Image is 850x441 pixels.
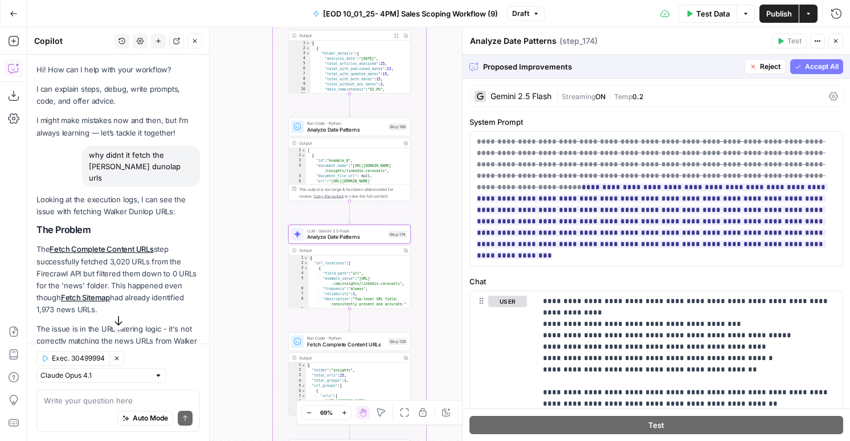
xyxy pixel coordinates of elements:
div: 9 [289,81,310,87]
div: 5 [289,276,309,286]
span: Toggle code folding, rows 7 through 33 [301,394,306,399]
div: 6 [289,286,309,291]
span: Run Code · Python [307,120,385,126]
div: 8 [289,297,309,307]
span: Publish [766,8,792,19]
button: Draft [507,6,545,21]
div: Output [299,354,399,361]
span: ON [595,92,606,101]
span: Streaming [562,92,595,101]
div: 6 [289,389,306,394]
span: Accept All [805,62,839,72]
div: 1 [289,363,306,368]
div: 6 [289,179,306,189]
span: Test Data [696,8,730,19]
label: Chat [469,276,843,287]
span: Toggle code folding, rows 1 through 285 [304,255,308,260]
div: 7 [289,71,310,76]
button: user [488,296,527,307]
div: Step 186 [388,123,407,130]
div: Output [299,247,399,254]
div: This output is too large & has been abbreviated for review. to view the full content. [299,186,407,199]
div: 3 [289,51,310,56]
span: Run Code · Python [307,335,385,341]
button: Exec. 30499994 [36,351,109,366]
div: 1 [289,255,309,260]
p: I can explain steps, debug, write prompts, code, and offer advice. [36,83,200,107]
div: 5 [289,174,306,179]
span: Toggle code folding, rows 1 through 1954 [306,40,310,46]
div: Step 174 [388,231,407,238]
div: Run Code · PythonAnalyze Date PatternsStep 186Output[ { "id":"example_0", "document_name":"[URL][... [288,117,411,201]
div: 3 [289,373,306,378]
label: System Prompt [469,116,843,128]
div: 8 [289,76,310,81]
div: Output [299,32,389,39]
div: 2 [289,260,309,266]
textarea: Analyze Date Patterns [470,35,557,47]
button: Auto Mode [117,411,173,426]
div: 6 [289,66,310,71]
p: I might make mistakes now and then, but I’m always learning — let’s tackle it together! [36,115,200,138]
p: Looking at the execution logs, I can see the issue with fetching Walker Dunlop URLs: [36,194,200,218]
div: 7 [289,394,306,399]
span: Reject [760,62,780,72]
span: 0.2 [632,92,643,101]
div: 10 [289,87,310,92]
div: 2 [289,368,306,373]
div: Gemini 2.5 Flash [491,92,551,100]
a: Fetch Complete Content URLs [50,244,153,254]
span: Toggle code folding, rows 3 through 9 [304,266,308,271]
div: 9 [289,307,309,312]
g: Edge from step_174 to step_128 [348,308,350,331]
button: Test Data [679,5,737,23]
div: 4 [289,271,309,276]
span: Toggle code folding, rows 3 through 1485 [306,51,310,56]
span: Toggle code folding, rows 2 through 45 [304,260,308,266]
span: Toggle code folding, rows 1 through 69 [301,148,306,153]
button: Test [469,416,843,434]
span: Fetch Complete Content URLs [307,340,385,348]
span: Exec. 30499994 [52,353,105,364]
div: 1 [289,148,306,153]
div: Output[ { "folder_details":{ "analysis_date":"[DATE]", "total_articles_analyzed":25, "total_with_... [288,10,411,93]
span: Analyze Date Patterns [307,233,385,241]
span: 69% [320,408,333,417]
div: 2 [289,153,306,158]
span: Toggle code folding, rows 2 through 68 [301,153,306,158]
span: Toggle code folding, rows 1 through 39 [301,363,306,368]
div: 3 [289,158,306,164]
span: Toggle code folding, rows 5 through 38 [301,383,306,389]
div: Step 128 [388,338,407,345]
div: 8 [289,399,306,409]
div: 3 [289,266,309,271]
div: 4 [289,56,310,61]
button: Reject [745,59,786,74]
input: Claude Opus 4.1 [40,370,150,381]
button: [EOD 10_01_25- 4PM] Sales Scoping Workflow (9) [306,5,505,23]
span: Test [648,419,664,431]
h2: The Problem [36,224,200,235]
span: | [606,90,614,101]
span: Copy the output [313,194,344,198]
span: LLM · Gemini 2.5 Flash [307,227,385,234]
button: Accept All [790,59,843,74]
p: The step successfully fetched 3,020 URLs from the Firecrawl API but filtered them down to 0 URLs ... [36,243,200,316]
span: Analyze Date Patterns [307,125,385,133]
div: 4 [289,164,306,174]
div: LLM · Gemini 2.5 FlashAnalyze Date PatternsStep 174Output{ "url_locations":[ { "field_path":"url"... [288,224,411,308]
span: Toggle code folding, rows 6 through 37 [301,389,306,394]
div: 1 [289,40,310,46]
g: Edge from step_90 to step_186 [348,93,350,116]
div: Output [299,140,399,146]
span: Test [787,36,802,46]
button: Publish [759,5,799,23]
div: 9 [289,409,306,419]
button: Test [772,34,807,48]
div: Run Code · PythonFetch Complete Content URLsStep 128Output{ "folder":"insights", "total_urls":25,... [288,332,411,416]
span: Toggle code folding, rows 2 through 1953 [306,46,310,51]
div: 2 [289,46,310,51]
span: ( step_174 ) [559,35,598,47]
div: Copilot [34,35,111,47]
p: The issue is in the URL filtering logic - it's not correctly matching the news URLs from Walker D... [36,323,200,359]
